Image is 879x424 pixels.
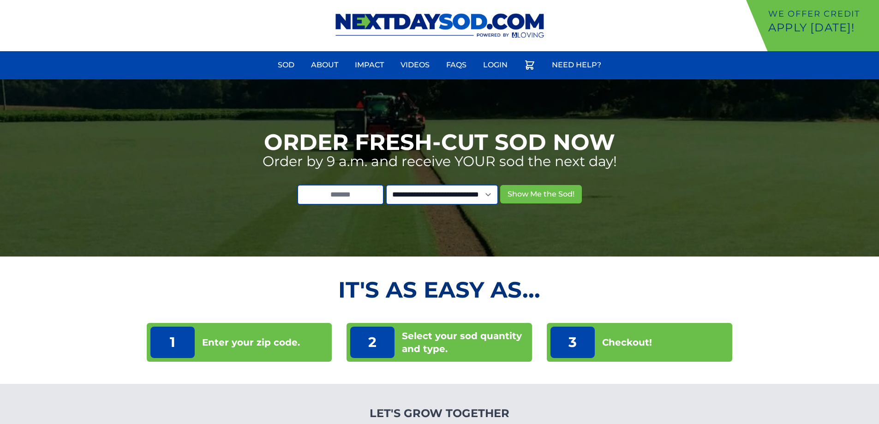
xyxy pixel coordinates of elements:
p: Enter your zip code. [202,336,300,349]
p: Order by 9 a.m. and receive YOUR sod the next day! [263,153,617,170]
a: Videos [395,54,435,76]
p: 2 [350,327,395,358]
a: Sod [272,54,300,76]
a: FAQs [441,54,472,76]
button: Show Me the Sod! [500,185,582,203]
p: 3 [550,327,595,358]
p: 1 [150,327,195,358]
p: Select your sod quantity and type. [402,329,528,355]
a: Need Help? [546,54,607,76]
h1: Order Fresh-Cut Sod Now [264,131,615,153]
a: Impact [349,54,389,76]
p: Checkout! [602,336,652,349]
p: We offer Credit [768,7,875,20]
a: Login [478,54,513,76]
h4: Let's Grow Together [320,406,559,421]
h2: It's as Easy As... [147,279,733,301]
a: About [305,54,344,76]
p: Apply [DATE]! [768,20,875,35]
